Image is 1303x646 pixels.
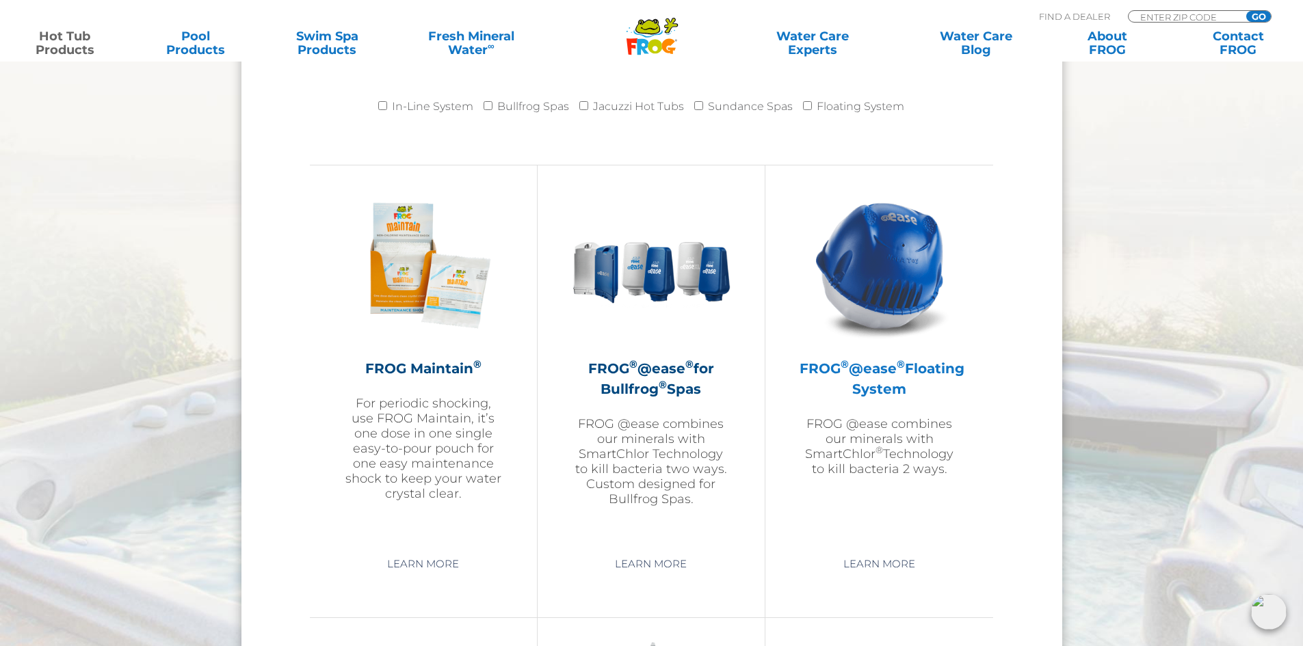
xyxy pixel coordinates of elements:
[800,186,959,541] a: FROG®@ease®Floating SystemFROG @ease combines our minerals with SmartChlor®Technology to kill bac...
[1139,11,1231,23] input: Zip Code Form
[344,186,503,345] img: Frog_Maintain_Hero-2-v2-300x300.png
[593,93,684,120] label: Jacuzzi Hot Tubs
[1056,29,1158,57] a: AboutFROG
[897,358,905,371] sup: ®
[599,552,702,576] a: Learn More
[371,552,475,576] a: Learn More
[685,358,694,371] sup: ®
[925,29,1027,57] a: Water CareBlog
[800,358,959,399] h2: FROG @ease Floating System
[572,186,731,541] a: FROG®@ease®for Bullfrog®SpasFROG @ease combines our minerals with SmartChlor Technology to kill b...
[572,416,731,507] p: FROG @ease combines our minerals with SmartChlor Technology to kill bacteria two ways. Custom des...
[497,93,569,120] label: Bullfrog Spas
[145,29,247,57] a: PoolProducts
[344,358,503,379] h2: FROG Maintain
[488,40,495,51] sup: ∞
[407,29,535,57] a: Fresh MineralWater∞
[1251,594,1287,630] img: openIcon
[828,552,931,576] a: Learn More
[276,29,378,57] a: Swim SpaProducts
[800,416,959,476] p: FROG @ease combines our minerals with SmartChlor Technology to kill bacteria 2 ways.
[392,93,473,120] label: In-Line System
[708,93,793,120] label: Sundance Spas
[14,29,116,57] a: Hot TubProducts
[572,358,731,399] h2: FROG @ease for Bullfrog Spas
[473,358,482,371] sup: ®
[1187,29,1289,57] a: ContactFROG
[1039,10,1110,23] p: Find A Dealer
[730,29,895,57] a: Water CareExperts
[572,186,731,345] img: bullfrog-product-hero-300x300.png
[344,186,503,541] a: FROG Maintain®For periodic shocking, use FROG Maintain, it’s one dose in one single easy-to-pour ...
[817,93,904,120] label: Floating System
[1246,11,1271,22] input: GO
[876,444,883,455] sup: ®
[344,396,503,501] p: For periodic shocking, use FROG Maintain, it’s one dose in one single easy-to-pour pouch for one ...
[629,358,637,371] sup: ®
[659,378,667,391] sup: ®
[800,186,959,345] img: hot-tub-product-atease-system-300x300.png
[841,358,849,371] sup: ®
